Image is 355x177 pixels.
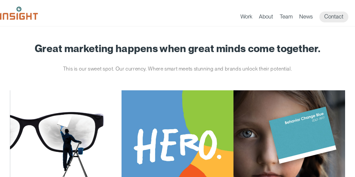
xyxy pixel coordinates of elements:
[259,13,273,22] a: About
[299,13,313,22] a: News
[240,13,252,22] a: Work
[280,13,293,22] a: Team
[10,43,345,54] h1: Great marketing happens when great minds come together.
[240,12,355,22] nav: primary navigation menu
[54,64,302,74] p: This is our sweet spot. Our currency. Where smart meets stunning and brands unlock their potential.
[319,12,348,22] a: Contact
